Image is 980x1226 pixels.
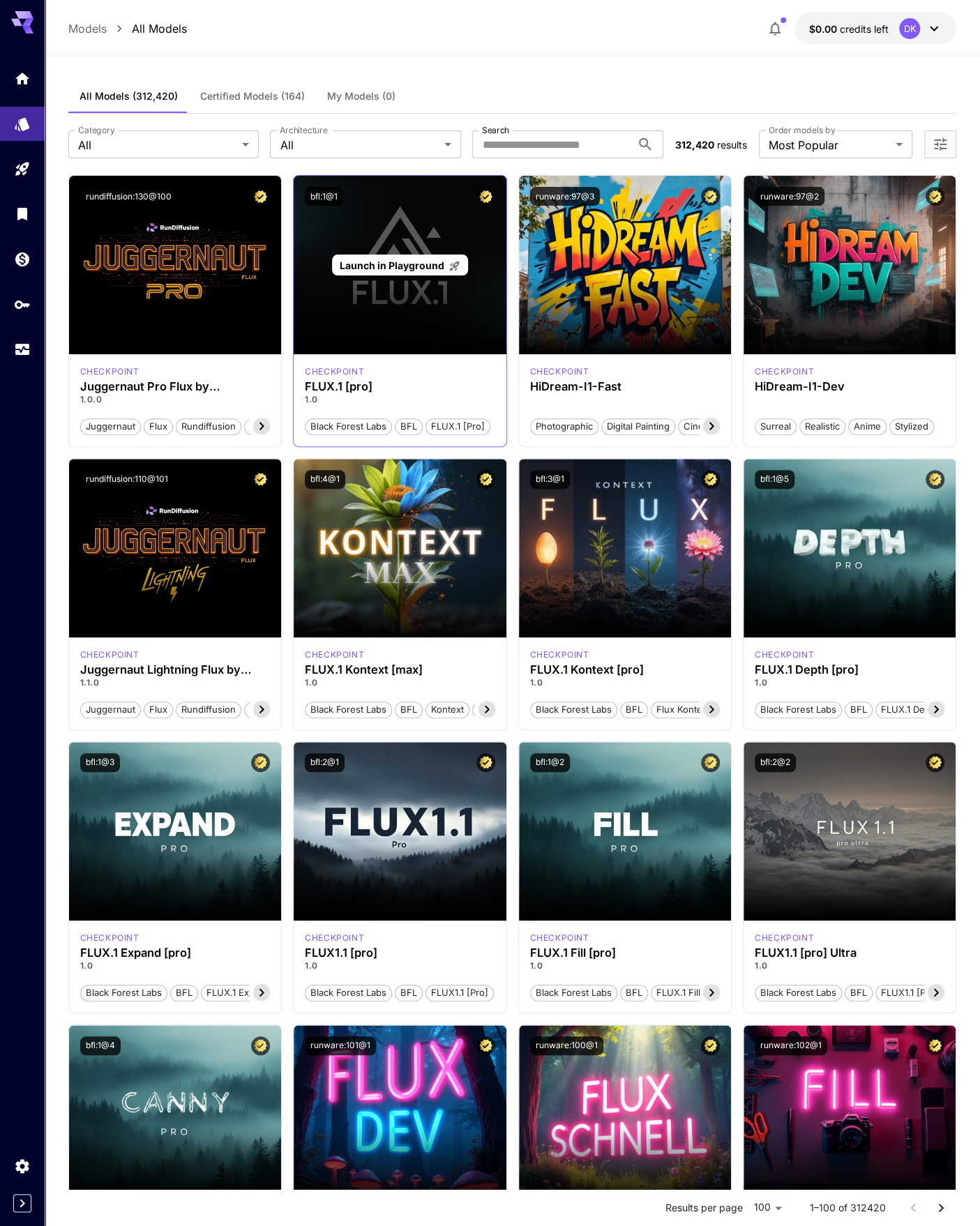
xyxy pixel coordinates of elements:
[68,20,107,37] p: Models
[530,649,589,661] div: FLUX.1 Kontext [pro]
[755,753,796,772] button: bfl:2@2
[14,296,31,313] div: API Keys
[800,420,845,434] span: Realistic
[80,753,120,772] button: bfl:1@3
[426,986,493,1000] span: FLUX1.1 [pro]
[530,753,570,772] button: bfl:1@2
[755,649,814,661] div: fluxpro
[926,470,944,489] button: Certified Model – Vetted for best performance and includes a commercial license.
[890,420,933,434] span: Stylized
[251,187,270,206] button: Certified Model – Vetted for best performance and includes a commercial license.
[530,983,617,1001] button: Black Forest Labs
[80,187,177,206] button: rundiffusion:130@100
[201,983,301,1001] button: FLUX.1 Expand [pro]
[701,470,720,489] button: Certified Model – Vetted for best performance and includes a commercial license.
[306,986,391,1000] span: Black Forest Labs
[244,417,270,435] button: pro
[755,932,814,944] div: fluxultra
[530,365,589,378] p: checkpoint
[755,420,796,434] span: Surreal
[305,649,364,661] div: FLUX.1 Kontext [max]
[701,187,720,206] button: Certified Model – Vetted for best performance and includes a commercial license.
[176,703,241,717] span: rundiffusion
[839,23,888,35] span: credits left
[530,470,570,489] button: bfl:3@1
[755,663,944,676] h3: FLUX.1 Depth [pro]
[251,753,270,772] button: Certified Model – Vetted for best performance and includes a commercial license.
[845,986,872,1000] span: BFL
[80,90,178,103] span: All Models (312,420)
[14,160,31,178] div: Playground
[476,470,495,489] button: Certified Model – Vetted for best performance and includes a commercial license.
[80,946,270,960] div: FLUX.1 Expand [pro]
[170,983,198,1001] button: BFL
[476,187,495,206] button: Certified Model – Vetted for best performance and includes a commercial license.
[530,380,720,393] h3: HiDream-I1-Fast
[80,700,141,718] button: juggernaut
[426,703,469,717] span: Kontext
[305,365,364,378] p: checkpoint
[530,663,720,676] h3: FLUX.1 Kontext [pro]
[482,124,509,136] label: Search
[144,703,172,717] span: flux
[621,986,647,1000] span: BFL
[755,700,842,718] button: Black Forest Labs
[80,649,140,661] div: FLUX.1 D
[531,420,598,434] span: Photographic
[899,18,920,39] div: DK
[80,932,140,944] div: fluxpro
[602,420,674,434] span: Digital Painting
[80,932,140,944] p: checkpoint
[755,365,814,378] div: HiDream Dev
[80,417,141,435] button: juggernaut
[305,983,392,1001] button: Black Forest Labs
[68,20,187,37] nav: breadcrumb
[80,393,270,406] p: 1.0.0
[14,336,31,354] div: Usage
[332,255,468,276] a: Launch in Playground
[144,417,173,435] button: flux
[14,66,31,83] div: Home
[80,380,270,393] h3: Juggernaut Pro Flux by RunDiffusion
[651,983,730,1001] button: FLUX.1 Fill [pro]
[476,1036,495,1055] button: Certified Model – Vetted for best performance and includes a commercial license.
[755,960,944,972] p: 1.0
[755,703,841,717] span: Black Forest Labs
[81,703,140,717] span: juggernaut
[620,983,648,1001] button: BFL
[651,700,716,718] button: Flux Kontext
[144,700,173,718] button: flux
[755,932,814,944] p: checkpoint
[80,983,167,1001] button: Black Forest Labs
[601,417,675,435] button: Digital Painting
[132,20,187,37] a: All Models
[530,946,720,960] h3: FLUX.1 Fill [pro]
[769,124,835,136] label: Order models by
[531,703,617,717] span: Black Forest Labs
[176,417,241,435] button: rundiffusion
[755,1036,827,1055] button: runware:102@1
[395,420,422,434] span: BFL
[305,470,345,489] button: bfl:4@1
[875,983,967,1001] button: FLUX1.1 [pro] Ultra
[876,703,968,717] span: FLUX.1 Depth [pro]
[305,417,392,435] button: Black Forest Labs
[425,417,490,435] button: FLUX.1 [pro]
[678,417,732,435] button: Cinematic
[305,700,392,718] button: Black Forest Labs
[651,986,730,1000] span: FLUX.1 Fill [pro]
[426,420,490,434] span: FLUX.1 [pro]
[530,365,589,378] div: HiDream Fast
[305,187,343,206] button: bfl:1@1
[845,983,873,1001] button: BFL
[395,700,423,718] button: BFL
[473,703,536,717] span: Flux Kontext
[13,1194,31,1212] button: Expand sidebar
[251,1036,270,1055] button: Certified Model – Vetted for best performance and includes a commercial license.
[530,187,600,206] button: runware:97@3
